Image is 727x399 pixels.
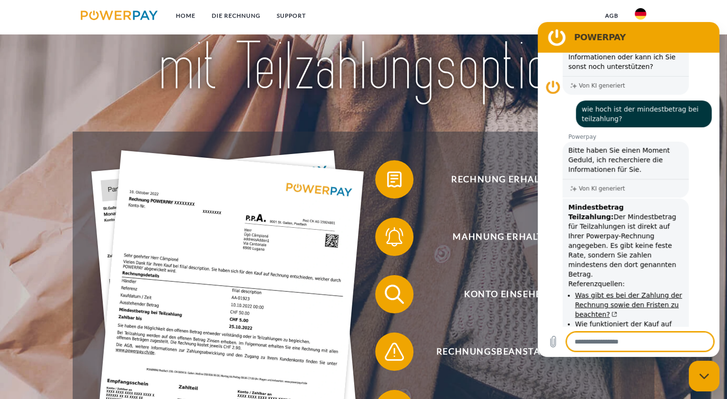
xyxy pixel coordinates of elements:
img: logo-powerpay.svg [81,11,158,20]
button: Konto einsehen [375,275,624,313]
button: Rechnungsbeanstandung [375,332,624,371]
button: Rechnung erhalten? [375,160,624,199]
span: Mahnung erhalten? [389,218,623,256]
img: qb_bell.svg [382,225,406,249]
a: agb [597,7,627,24]
a: Home [168,7,204,24]
span: Rechnung erhalten? [389,160,623,199]
span: Rechnungsbeanstandung [389,332,623,371]
img: qb_search.svg [382,282,406,306]
img: qb_warning.svg [382,340,406,364]
span: Konto einsehen [389,275,623,313]
iframe: Messaging-Fenster [538,22,719,357]
img: de [635,8,646,20]
iframe: Schaltfläche zum Öffnen des Messaging-Fensters; Konversation läuft [689,361,719,391]
a: SUPPORT [269,7,314,24]
a: DIE RECHNUNG [204,7,269,24]
img: qb_bill.svg [382,167,406,191]
button: Mahnung erhalten? [375,218,624,256]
